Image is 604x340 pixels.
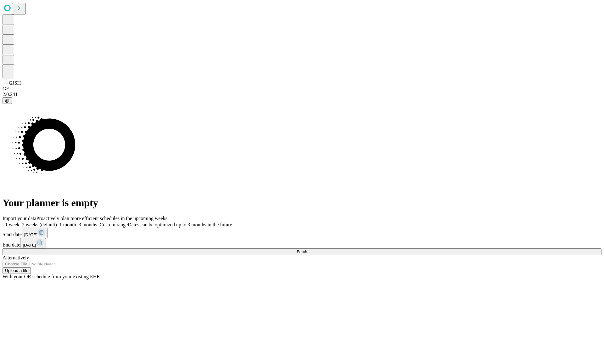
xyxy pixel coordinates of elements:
span: With your OR schedule from your existing EHR [3,274,100,279]
div: End date [3,238,601,248]
button: @ [3,97,12,104]
span: 1 week [5,222,20,227]
button: [DATE] [22,228,48,238]
span: Fetch [297,249,307,254]
button: Upload a file [3,267,31,274]
span: @ [5,98,9,103]
span: Alternatively [3,255,29,260]
span: Import your data [3,216,36,221]
button: [DATE] [20,238,46,248]
span: 1 month [59,222,76,227]
span: [DATE] [23,243,36,247]
div: GEI [3,86,601,92]
button: Fetch [3,248,601,255]
span: Custom range [100,222,128,227]
span: GJSH [9,80,21,86]
span: Dates can be optimized up to 3 months in the future. [128,222,233,227]
span: Proactively plan more efficient schedules in the upcoming weeks. [36,216,169,221]
div: Start date [3,228,601,238]
span: 2 weeks (default) [22,222,57,227]
h1: Your planner is empty [3,197,601,209]
div: 2.0.241 [3,92,601,97]
span: [DATE] [24,232,37,237]
span: 3 months [79,222,97,227]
